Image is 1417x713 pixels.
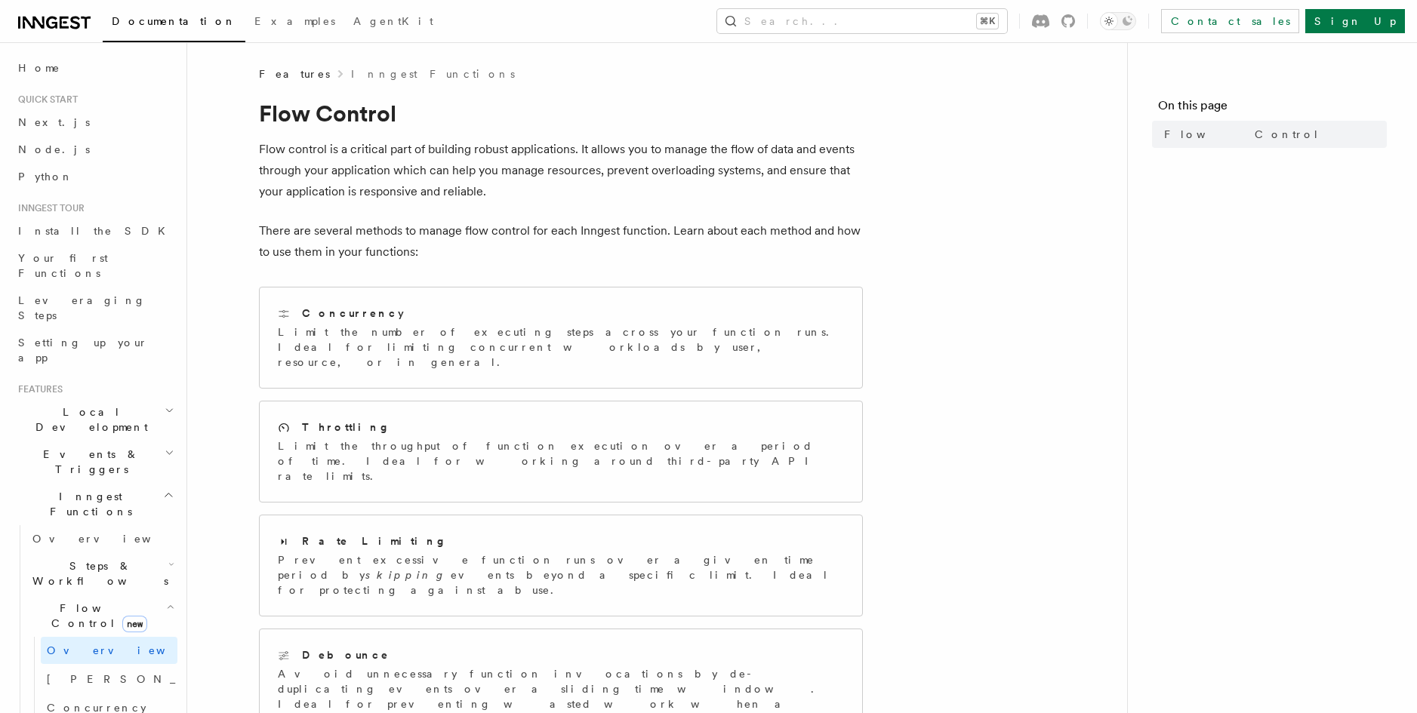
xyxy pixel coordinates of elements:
span: Overview [47,644,202,656]
button: Search...⌘K [717,9,1007,33]
a: Python [12,163,177,190]
a: Overview [26,525,177,552]
a: Leveraging Steps [12,287,177,329]
h2: Rate Limiting [302,533,447,549]
span: Quick start [12,94,78,106]
span: AgentKit [353,15,433,27]
a: Setting up your app [12,329,177,371]
button: Inngest Functions [12,483,177,525]
a: [PERSON_NAME] [41,664,177,694]
button: Toggle dark mode [1100,12,1136,30]
span: Steps & Workflows [26,558,168,589]
span: Next.js [18,116,90,128]
button: Steps & Workflows [26,552,177,595]
span: Flow Control [1164,127,1320,142]
a: Examples [245,5,344,41]
a: Contact sales [1161,9,1299,33]
h1: Flow Control [259,100,863,127]
span: Features [259,66,330,81]
h2: Debounce [302,647,390,662]
h2: Throttling [302,420,390,435]
a: Install the SDK [12,217,177,244]
a: Documentation [103,5,245,42]
a: Rate LimitingPrevent excessive function runs over a given time period byskippingevents beyond a s... [259,515,863,616]
span: Inngest tour [12,202,85,214]
a: Inngest Functions [351,66,515,81]
a: AgentKit [344,5,442,41]
p: There are several methods to manage flow control for each Inngest function. Learn about each meth... [259,220,863,263]
a: Home [12,54,177,81]
a: ThrottlingLimit the throughput of function execution over a period of time. Ideal for working aro... [259,401,863,502]
span: Events & Triggers [12,447,165,477]
a: Overview [41,637,177,664]
span: Documentation [112,15,236,27]
span: Leveraging Steps [18,294,146,321]
p: Limit the number of executing steps across your function runs. Ideal for limiting concurrent work... [278,324,844,370]
p: Flow control is a critical part of building robust applications. It allows you to manage the flow... [259,139,863,202]
em: skipping [365,569,451,581]
span: Local Development [12,404,165,435]
a: Your first Functions [12,244,177,287]
a: ConcurrencyLimit the number of executing steps across your function runs. Ideal for limiting conc... [259,287,863,389]
span: Install the SDK [18,225,174,237]
span: Your first Functions [18,252,108,279]
span: [PERSON_NAME] [47,673,268,685]
p: Limit the throughput of function execution over a period of time. Ideal for working around third-... [278,438,844,484]
kbd: ⌘K [977,14,998,29]
span: Features [12,383,63,395]
p: Prevent excessive function runs over a given time period by events beyond a specific limit. Ideal... [278,552,844,598]
span: Home [18,60,60,75]
span: Examples [254,15,335,27]
button: Flow Controlnew [26,595,177,637]
a: Sign Up [1305,9,1405,33]
span: Node.js [18,143,90,155]
span: Setting up your app [18,337,148,364]
a: Node.js [12,136,177,163]
span: Python [18,171,73,183]
span: Inngest Functions [12,489,163,519]
span: Flow Control [26,601,166,631]
a: Flow Control [1158,121,1387,148]
h2: Concurrency [302,306,404,321]
span: new [122,616,147,632]
span: Overview [32,533,188,545]
button: Local Development [12,398,177,441]
h4: On this page [1158,97,1387,121]
button: Events & Triggers [12,441,177,483]
a: Next.js [12,109,177,136]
